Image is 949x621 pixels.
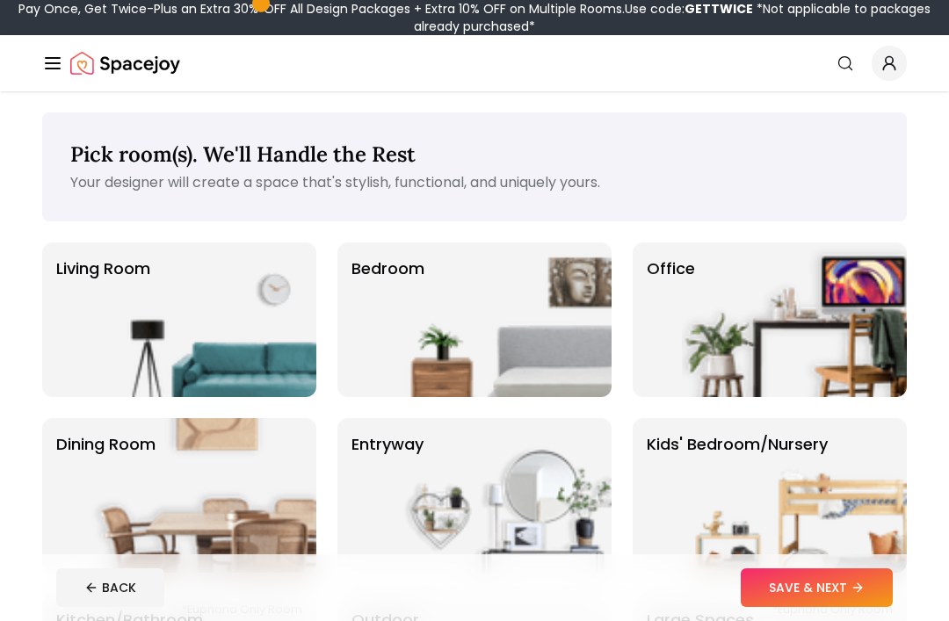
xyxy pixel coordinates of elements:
p: Dining Room [56,432,156,559]
p: Your designer will create a space that's stylish, functional, and uniquely yours. [70,172,879,193]
img: entryway [387,418,612,573]
nav: Global [42,35,907,91]
img: Dining Room [91,418,316,573]
img: Living Room [91,242,316,397]
img: Kids' Bedroom/Nursery [682,418,907,573]
img: Spacejoy Logo [70,46,180,81]
img: Bedroom [387,242,612,397]
button: SAVE & NEXT [741,568,893,607]
p: Living Room [56,256,150,383]
p: Bedroom [351,256,424,383]
p: entryway [351,432,424,559]
p: Kids' Bedroom/Nursery [647,432,828,559]
img: Office [682,242,907,397]
p: Office [647,256,695,383]
a: Spacejoy [70,46,180,81]
button: BACK [56,568,164,607]
span: Pick room(s). We'll Handle the Rest [70,141,416,168]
